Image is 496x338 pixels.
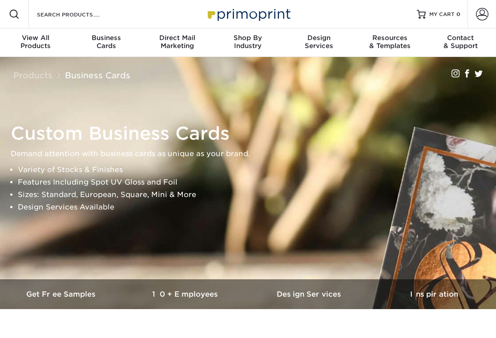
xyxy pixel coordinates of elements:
[354,28,425,57] a: Resources& Templates
[213,34,283,42] span: Shop By
[18,189,493,201] li: Sizes: Standard, European, Square, Mini & More
[372,290,496,298] h3: Inspiration
[283,34,354,50] div: Services
[124,279,248,309] a: 10+ Employees
[13,70,52,80] a: Products
[429,11,455,18] span: MY CART
[11,123,493,144] h1: Custom Business Cards
[456,11,460,17] span: 0
[354,34,425,42] span: Resources
[283,34,354,42] span: Design
[248,290,372,298] h3: Design Services
[142,34,213,42] span: Direct Mail
[204,4,293,24] img: Primoprint
[425,34,496,50] div: & Support
[142,28,213,57] a: Direct MailMarketing
[283,28,354,57] a: DesignServices
[124,290,248,298] h3: 10+ Employees
[18,176,493,189] li: Features Including Spot UV Gloss and Foil
[71,34,141,42] span: Business
[354,34,425,50] div: & Templates
[248,279,372,309] a: Design Services
[425,28,496,57] a: Contact& Support
[36,9,123,20] input: SEARCH PRODUCTS.....
[142,34,213,50] div: Marketing
[425,34,496,42] span: Contact
[65,70,130,80] a: Business Cards
[71,34,141,50] div: Cards
[11,148,493,160] p: Demand attention with business cards as unique as your brand.
[213,28,283,57] a: Shop ByIndustry
[372,279,496,309] a: Inspiration
[71,28,141,57] a: BusinessCards
[213,34,283,50] div: Industry
[18,164,493,176] li: Variety of Stocks & Finishes
[18,201,493,213] li: Design Services Available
